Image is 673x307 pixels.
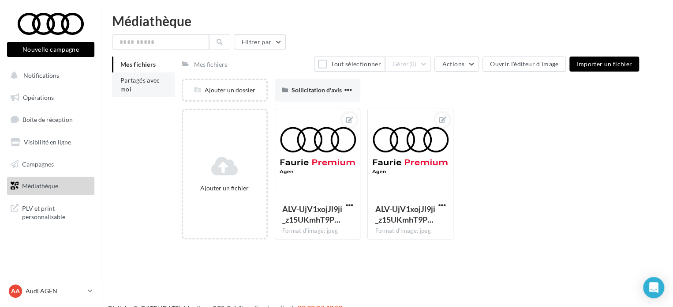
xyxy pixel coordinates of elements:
div: Format d'image: jpeg [282,227,353,235]
div: Format d'image: jpeg [375,227,446,235]
span: Notifications [23,72,59,79]
span: Boîte de réception [22,116,73,123]
span: Visibilité en ligne [24,138,71,146]
a: AA Audi AGEN [7,283,94,299]
span: Importer un fichier [576,60,632,68]
span: Médiathèque [22,182,58,190]
button: Ouvrir l'éditeur d'image [482,57,566,72]
p: Audi AGEN [26,287,84,296]
span: Opérations [23,94,54,101]
button: Notifications [5,66,93,85]
a: Opérations [5,88,96,107]
a: Médiathèque [5,177,96,195]
span: Sollicitation d'avis [292,86,342,94]
div: Médiathèque [112,14,662,27]
button: Tout sélectionner [314,57,385,72]
span: Partagés avec moi [120,76,160,93]
button: Importer un fichier [569,57,639,72]
button: Nouvelle campagne [7,42,94,57]
a: PLV et print personnalisable [5,199,96,225]
button: Filtrer par [234,34,286,49]
a: Campagnes [5,155,96,174]
button: Gérer(0) [385,57,431,72]
div: Open Intercom Messenger [643,277,664,298]
span: AA [11,287,20,296]
span: ALV-UjV1xojJl9ji_z15UKmhT9Py8iIsPZAM_tFsxzQSwhZvmOsxXIbi [282,204,342,224]
div: Ajouter un fichier [187,184,263,193]
button: Actions [434,57,479,72]
span: (0) [409,61,417,68]
a: Visibilité en ligne [5,133,96,152]
span: PLV et print personnalisable [22,202,91,221]
span: Mes fichiers [120,61,156,68]
a: Boîte de réception [5,110,96,129]
div: Ajouter un dossier [183,86,266,95]
span: Campagnes [22,160,54,167]
span: ALV-UjV1xojJl9ji_z15UKmhT9Py8iIsPZAM_tFsxzQSwhZvmOsxXIbi [375,204,435,224]
div: Mes fichiers [194,60,227,69]
span: Actions [442,60,464,68]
